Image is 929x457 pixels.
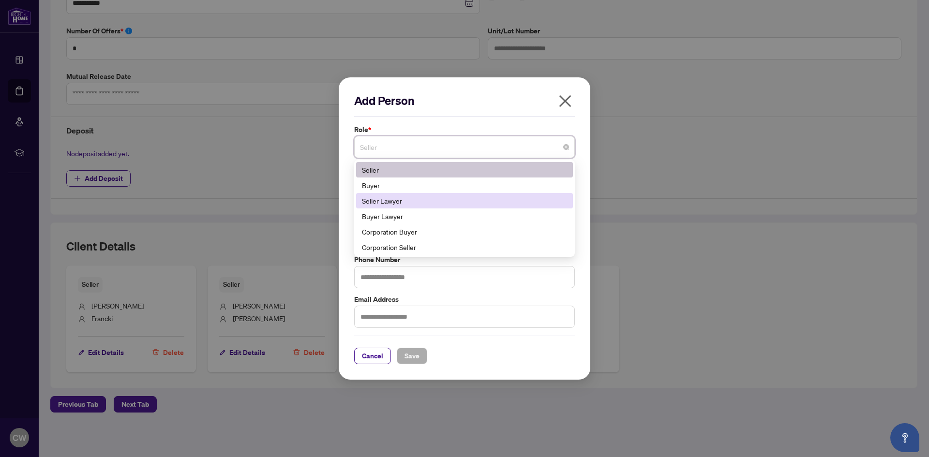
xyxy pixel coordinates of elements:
div: Buyer Lawyer [356,208,573,224]
span: close [557,93,573,109]
span: Cancel [362,348,383,364]
div: Seller Lawyer [362,195,567,206]
div: Corporation Buyer [362,226,567,237]
h2: Add Person [354,93,575,108]
button: Cancel [354,348,391,364]
label: Email Address [354,294,575,305]
button: Save [397,348,427,364]
div: Buyer Lawyer [362,211,567,221]
div: Buyer [356,177,573,193]
span: close-circle [563,144,569,150]
div: Corporation Seller [362,242,567,252]
div: Corporation Seller [356,239,573,255]
div: Corporation Buyer [356,224,573,239]
label: Role [354,124,575,135]
div: Seller [356,162,573,177]
label: Phone Number [354,254,575,265]
div: Seller [362,164,567,175]
span: Seller [360,138,569,156]
div: Seller Lawyer [356,193,573,208]
button: Open asap [890,423,919,452]
div: Buyer [362,180,567,191]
